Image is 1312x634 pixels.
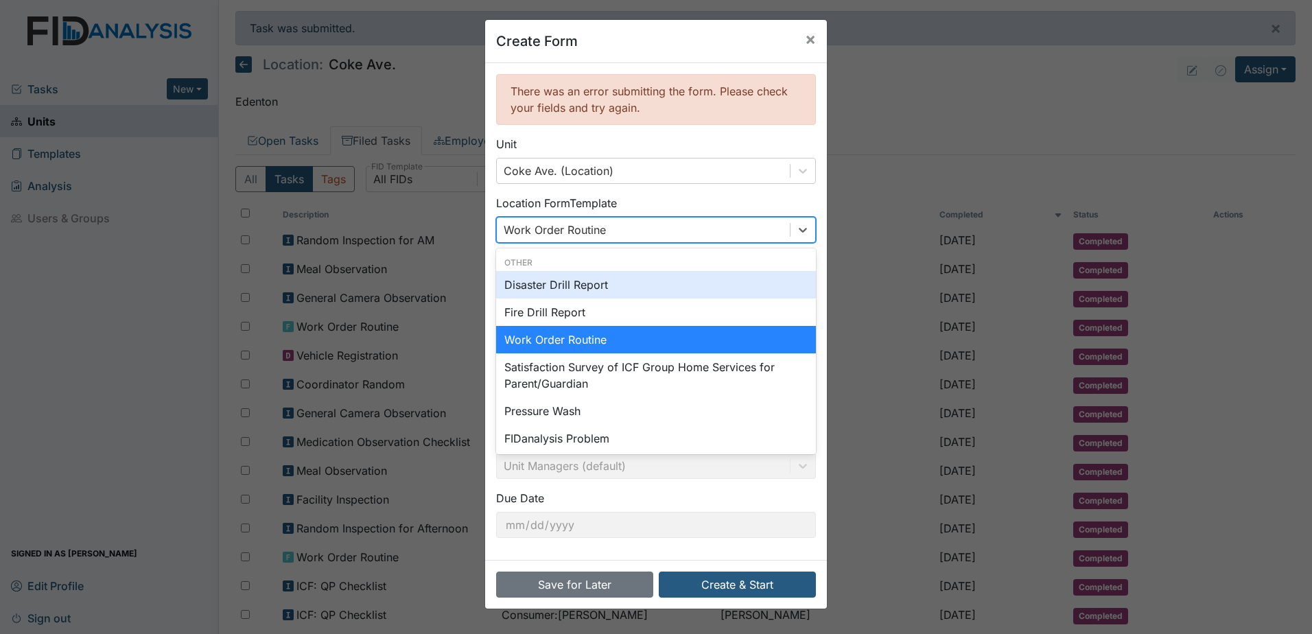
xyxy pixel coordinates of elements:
[496,257,816,269] div: Other
[496,452,816,480] div: HVAC PM
[496,397,816,425] div: Pressure Wash
[496,298,816,326] div: Fire Drill Report
[496,353,816,397] div: Satisfaction Survey of ICF Group Home Services for Parent/Guardian
[496,74,816,125] div: There was an error submitting the form. Please check your fields and try again.
[659,572,816,598] button: Create & Start
[496,271,816,298] div: Disaster Drill Report
[496,425,816,452] div: FIDanalysis Problem
[496,31,578,51] h5: Create Form
[496,195,617,211] label: Location Form Template
[496,572,653,598] button: Save for Later
[504,163,613,179] div: Coke Ave. (Location)
[496,136,517,152] label: Unit
[805,29,816,49] span: ×
[794,20,827,58] button: Close
[496,326,816,353] div: Work Order Routine
[496,490,544,506] label: Due Date
[504,222,606,238] div: Work Order Routine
